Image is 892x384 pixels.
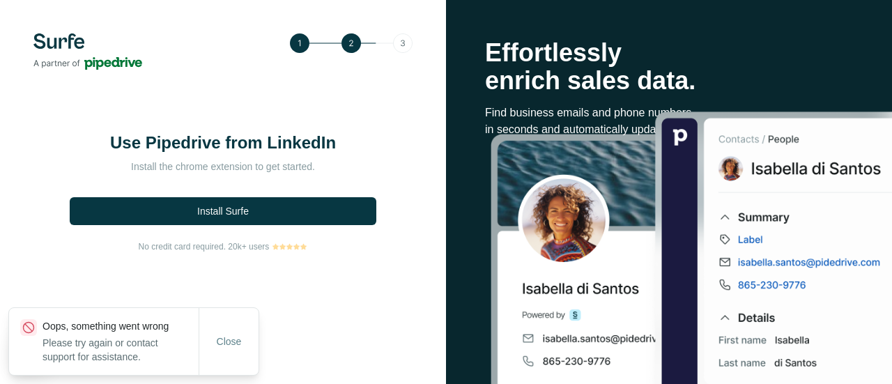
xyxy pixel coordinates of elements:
[197,204,249,218] span: Install Surfe
[491,110,892,384] img: Surfe Stock Photo - Selling good vibes
[290,33,413,53] img: Step 2
[485,67,853,95] p: enrich sales data.
[33,33,142,70] img: Surfe's logo
[217,335,242,348] span: Close
[139,240,270,253] span: No credit card required. 20k+ users
[84,160,362,174] p: Install the chrome extension to get started.
[43,319,199,333] p: Oops, something went wrong
[84,132,362,154] h1: Use Pipedrive from LinkedIn
[485,121,853,138] p: in seconds and automatically update prospect data.
[70,197,376,225] button: Install Surfe
[485,39,853,67] p: Effortlessly
[43,336,199,364] p: Please try again or contact support for assistance.
[207,329,252,354] button: Close
[485,105,853,121] p: Find business emails and phone numbers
